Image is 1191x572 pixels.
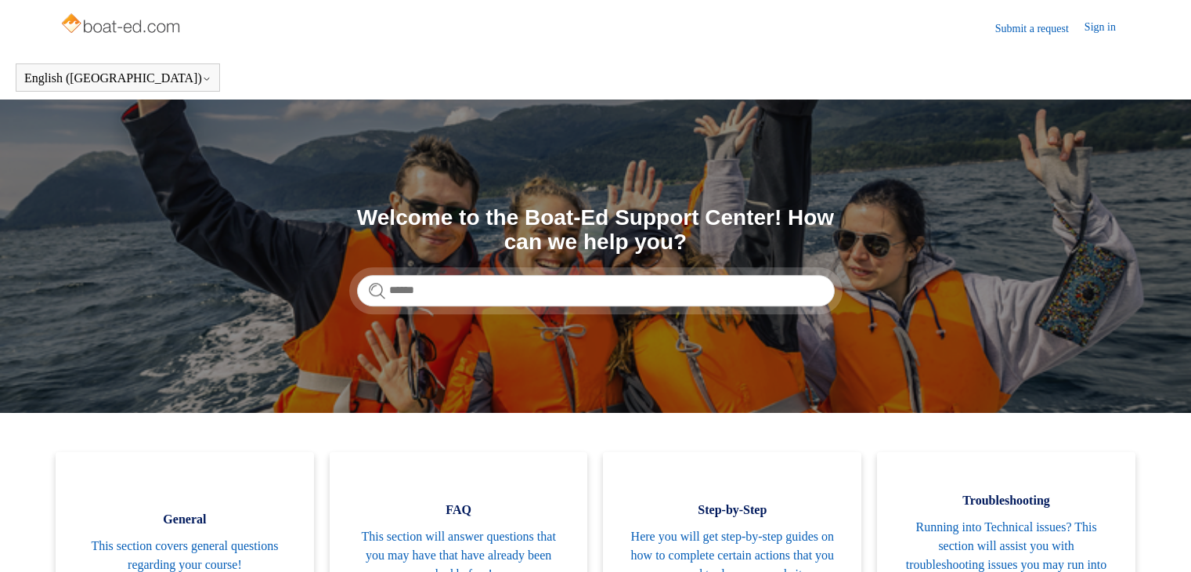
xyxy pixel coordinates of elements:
[626,501,838,520] span: Step-by-Step
[357,275,835,306] input: Search
[79,510,291,529] span: General
[1085,19,1131,38] a: Sign in
[995,20,1085,37] a: Submit a request
[353,501,565,520] span: FAQ
[24,71,211,85] button: English ([GEOGRAPHIC_DATA])
[357,206,835,255] h1: Welcome to the Boat-Ed Support Center! How can we help you?
[1139,520,1179,560] div: Live chat
[900,491,1112,510] span: Troubleshooting
[60,9,184,41] img: Boat-Ed Help Center home page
